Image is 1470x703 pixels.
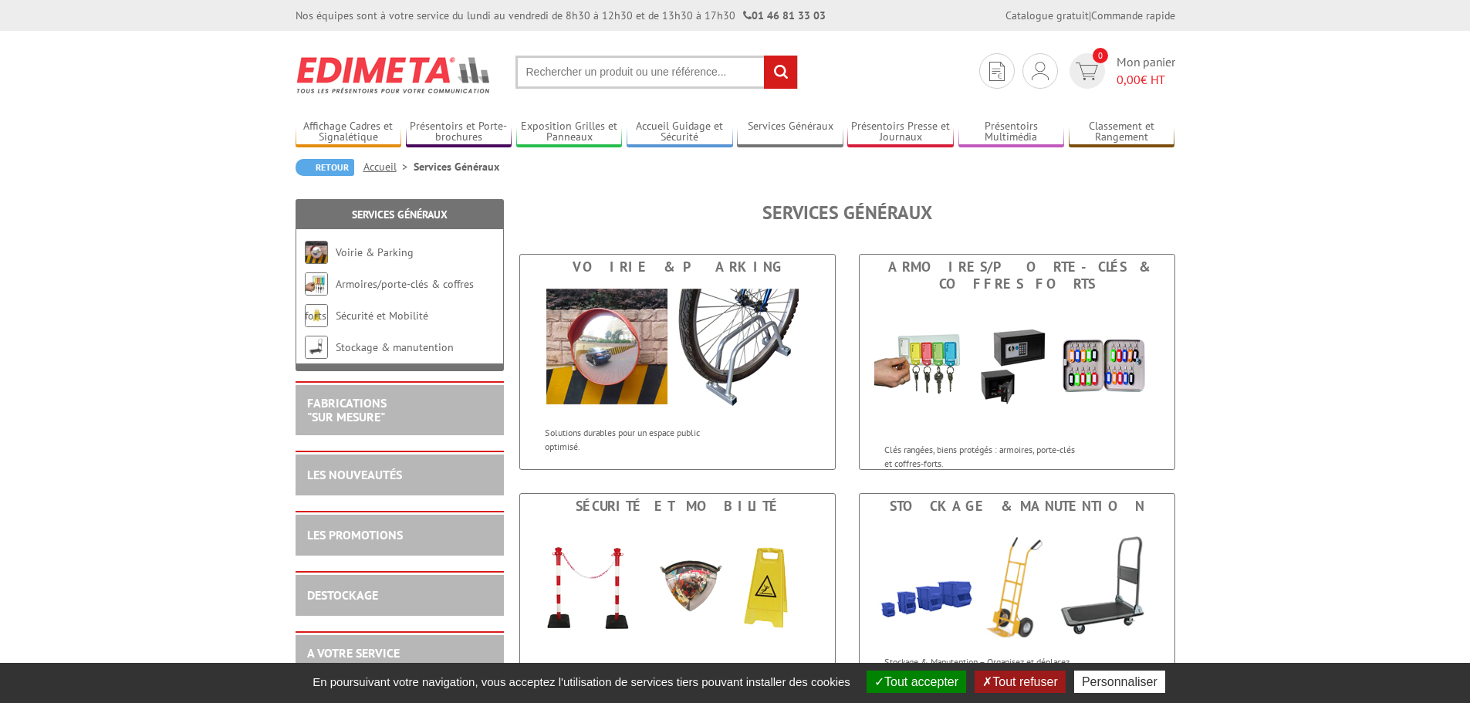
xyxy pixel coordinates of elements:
[535,279,820,418] img: Voirie & Parking
[515,56,798,89] input: Rechercher un produit ou une référence...
[363,160,414,174] a: Accueil
[414,159,499,174] li: Services Généraux
[519,203,1175,223] h1: Services Généraux
[863,498,1171,515] div: Stockage & manutention
[1093,48,1108,63] span: 0
[1005,8,1175,23] div: |
[406,120,512,145] a: Présentoirs et Porte-brochures
[975,671,1065,693] button: Tout refuser
[535,519,820,657] img: Sécurité et Mobilité
[305,241,328,264] img: Voirie & Parking
[336,245,414,259] a: Voirie & Parking
[516,120,623,145] a: Exposition Grilles et Panneaux
[1117,53,1175,89] span: Mon panier
[307,647,492,661] h2: A votre service
[874,296,1160,435] img: Armoires/porte-clés & coffres forts
[1091,8,1175,22] a: Commande rapide
[859,254,1175,470] a: Armoires/porte-clés & coffres forts Armoires/porte-clés & coffres forts Clés rangées, biens proté...
[524,498,831,515] div: Sécurité et Mobilité
[1117,71,1175,89] span: € HT
[307,527,403,542] a: LES PROMOTIONS
[1069,120,1175,145] a: Classement et Rangement
[989,62,1005,81] img: devis rapide
[524,259,831,275] div: Voirie & Parking
[305,277,474,323] a: Armoires/porte-clés & coffres forts
[296,159,354,176] a: Retour
[1066,53,1175,89] a: devis rapide 0 Mon panier 0,00€ HT
[1005,8,1089,22] a: Catalogue gratuit
[764,56,797,89] input: rechercher
[352,208,448,221] a: Services Généraux
[305,336,328,359] img: Stockage & manutention
[847,120,954,145] a: Présentoirs Presse et Journaux
[884,655,1076,681] p: Stockage & Manutention – Organisez et déplacez facilement vos équipements
[884,443,1076,469] p: Clés rangées, biens protégés : armoires, porte-clés et coffres-forts.
[1032,62,1049,80] img: devis rapide
[296,46,492,103] img: Edimeta
[519,254,836,470] a: Voirie & Parking Voirie & Parking Solutions durables pour un espace public optimisé.
[307,395,387,424] a: FABRICATIONS"Sur Mesure"
[1074,671,1165,693] button: Personnaliser (fenêtre modale)
[307,467,402,482] a: LES NOUVEAUTÉS
[305,272,328,296] img: Armoires/porte-clés & coffres forts
[737,120,843,145] a: Services Généraux
[958,120,1065,145] a: Présentoirs Multimédia
[336,340,454,354] a: Stockage & manutention
[743,8,826,22] strong: 01 46 81 33 03
[863,259,1171,292] div: Armoires/porte-clés & coffres forts
[296,120,402,145] a: Affichage Cadres et Signalétique
[336,309,428,323] a: Sécurité et Mobilité
[1076,63,1098,80] img: devis rapide
[860,519,1174,647] img: Stockage & manutention
[1117,72,1141,87] span: 0,00
[627,120,733,145] a: Accueil Guidage et Sécurité
[867,671,966,693] button: Tout accepter
[307,587,378,603] a: DESTOCKAGE
[545,426,736,452] p: Solutions durables pour un espace public optimisé.
[305,675,858,688] span: En poursuivant votre navigation, vous acceptez l'utilisation de services tiers pouvant installer ...
[296,8,826,23] div: Nos équipes sont à votre service du lundi au vendredi de 8h30 à 12h30 et de 13h30 à 17h30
